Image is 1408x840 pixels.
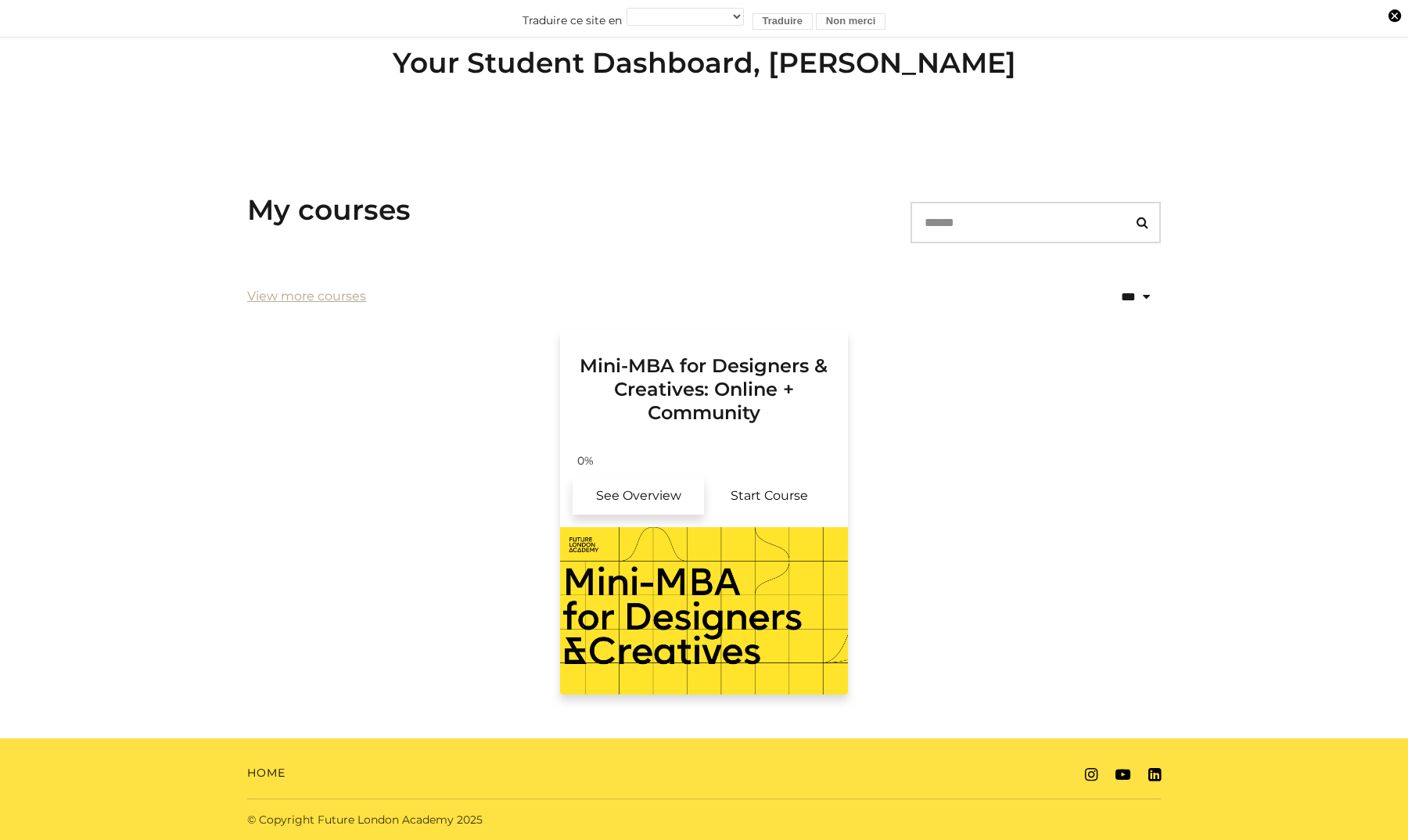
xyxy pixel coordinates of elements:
[247,46,1161,80] h2: Your Student Dashboard, [PERSON_NAME]
[566,453,604,469] span: 0%
[816,13,886,30] button: Non merci
[247,287,366,306] a: View more courses
[16,7,1392,30] form: Traduire ce site en
[573,477,704,515] a: Mini-MBA for Designers & Creatives: Online + Community: See Overview
[1053,277,1161,317] select: status
[247,193,411,227] h3: My courses
[704,477,835,515] a: Mini-MBA for Designers & Creatives: Online + Community: Resume Course
[247,765,286,781] a: Home
[235,812,704,828] div: © Copyright Future London Academy 2025
[752,13,813,30] button: Traduire
[579,329,829,425] h3: Mini-MBA for Designers & Creatives: Online + Community
[560,329,848,443] a: Mini-MBA for Designers & Creatives: Online + Community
